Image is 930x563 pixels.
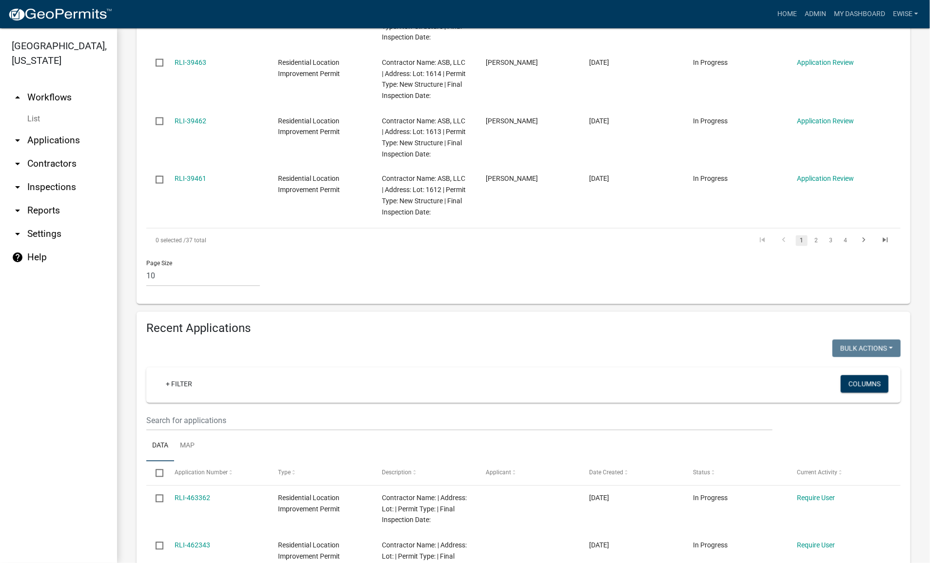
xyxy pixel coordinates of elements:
a: 4 [840,235,851,246]
datatable-header-cell: Select [146,462,165,485]
a: Application Review [797,175,854,183]
i: help [12,252,23,263]
a: go to first page [753,235,772,246]
button: Columns [841,375,889,393]
span: Type [278,469,291,476]
a: 3 [825,235,837,246]
a: Application Review [797,117,854,125]
button: Bulk Actions [832,340,901,357]
a: RLI-462343 [175,542,210,549]
i: arrow_drop_down [12,228,23,240]
span: 08/13/2025 [590,494,610,502]
span: In Progress [693,494,728,502]
input: Search for applications [146,411,772,431]
a: RLI-39462 [175,117,206,125]
a: 1 [796,235,808,246]
span: Residential Location Improvement Permit [278,542,340,561]
a: Map [174,431,200,462]
span: Contractor Name: ASB, LLC | Address: Lot: 1614 | Permit Type: New Structure | Final Inspection Date: [382,58,466,99]
span: In Progress [693,175,728,183]
i: arrow_drop_down [12,135,23,146]
li: page 1 [794,233,809,249]
span: Contractor Name: ASB, LLC | Address: Lot: 1613 | Permit Type: New Structure | Final Inspection Date: [382,117,466,158]
span: Contractor Name: ASB, LLC | Address: Lot: 1612 | Permit Type: New Structure | Final Inspection Date: [382,175,466,216]
i: arrow_drop_down [12,181,23,193]
span: Residential Location Improvement Permit [278,58,340,78]
a: Home [773,5,801,23]
li: page 2 [809,233,824,249]
a: Application Review [797,58,854,66]
li: page 4 [838,233,853,249]
span: Description [382,469,412,476]
a: My Dashboard [830,5,889,23]
span: Residential Location Improvement Permit [278,494,340,513]
datatable-header-cell: Description [373,462,476,485]
span: 01/23/2025 [590,117,610,125]
datatable-header-cell: Current Activity [788,462,891,485]
a: go to last page [876,235,894,246]
span: Status [693,469,711,476]
span: In Progress [693,117,728,125]
span: In Progress [693,542,728,549]
a: RLI-39463 [175,58,206,66]
span: Date Created [590,469,624,476]
datatable-header-cell: Type [269,462,373,485]
a: Require User [797,542,835,549]
a: RLI-463362 [175,494,210,502]
a: RLI-39461 [175,175,206,183]
datatable-header-cell: Status [684,462,788,485]
i: arrow_drop_down [12,205,23,216]
span: Michelle Gaylord [486,58,538,66]
i: arrow_drop_up [12,92,23,103]
a: + Filter [158,375,200,393]
a: go to previous page [774,235,793,246]
a: Data [146,431,174,462]
span: Residential Location Improvement Permit [278,117,340,136]
h4: Recent Applications [146,322,901,336]
span: Applicant [486,469,511,476]
span: In Progress [693,58,728,66]
span: Michelle Gaylord [486,175,538,183]
span: 01/23/2025 [590,175,610,183]
a: 2 [811,235,822,246]
datatable-header-cell: Date Created [580,462,684,485]
a: Admin [801,5,830,23]
i: arrow_drop_down [12,158,23,170]
span: Application Number [175,469,228,476]
li: page 3 [824,233,838,249]
a: Require User [797,494,835,502]
span: Residential Location Improvement Permit [278,175,340,194]
span: 0 selected / [156,237,186,244]
a: go to next page [854,235,873,246]
span: 08/11/2025 [590,542,610,549]
datatable-header-cell: Applicant [476,462,580,485]
div: 37 total [146,229,444,253]
a: Ewise [889,5,922,23]
span: Current Activity [797,469,837,476]
span: Michelle Gaylord [486,117,538,125]
span: Contractor Name: | Address: Lot: | Permit Type: | Final Inspection Date: [382,494,467,524]
span: 01/23/2025 [590,58,610,66]
datatable-header-cell: Application Number [165,462,269,485]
